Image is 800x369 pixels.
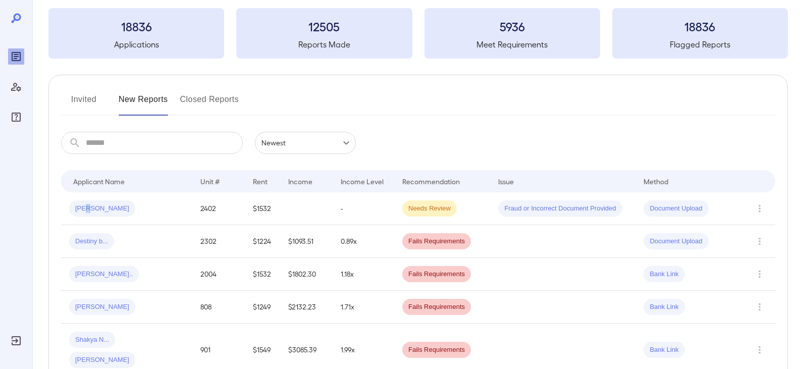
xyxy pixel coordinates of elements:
[119,91,168,116] button: New Reports
[192,192,245,225] td: 2402
[333,291,394,324] td: 1.71x
[752,299,768,315] button: Row Actions
[333,225,394,258] td: 0.89x
[280,225,333,258] td: $1093.51
[69,270,139,279] span: [PERSON_NAME]..
[192,258,245,291] td: 2004
[180,91,239,116] button: Closed Reports
[402,345,471,355] span: Fails Requirements
[424,18,600,34] h3: 5936
[245,192,281,225] td: $1532
[612,38,788,50] h5: Flagged Reports
[61,91,106,116] button: Invited
[73,175,125,187] div: Applicant Name
[644,270,684,279] span: Bank Link
[280,258,333,291] td: $1802.30
[644,175,668,187] div: Method
[48,8,788,59] summary: 18836Applications12505Reports Made5936Meet Requirements18836Flagged Reports
[402,302,471,312] span: Fails Requirements
[333,258,394,291] td: 1.18x
[498,204,622,214] span: Fraud or Incorrect Document Provided
[48,38,224,50] h5: Applications
[245,291,281,324] td: $1249
[192,291,245,324] td: 808
[288,175,312,187] div: Income
[200,175,220,187] div: Unit #
[48,18,224,34] h3: 18836
[192,225,245,258] td: 2302
[752,266,768,282] button: Row Actions
[8,79,24,95] div: Manage Users
[752,233,768,249] button: Row Actions
[280,291,333,324] td: $2132.23
[644,237,708,246] span: Document Upload
[644,345,684,355] span: Bank Link
[69,204,135,214] span: [PERSON_NAME]
[402,270,471,279] span: Fails Requirements
[424,38,600,50] h5: Meet Requirements
[236,38,412,50] h5: Reports Made
[245,258,281,291] td: $1532
[402,175,460,187] div: Recommendation
[69,355,135,365] span: [PERSON_NAME]
[245,225,281,258] td: $1224
[498,175,514,187] div: Issue
[402,204,457,214] span: Needs Review
[644,302,684,312] span: Bank Link
[341,175,384,187] div: Income Level
[8,333,24,349] div: Log Out
[8,48,24,65] div: Reports
[8,109,24,125] div: FAQ
[644,204,708,214] span: Document Upload
[69,335,115,345] span: Shakya N...
[236,18,412,34] h3: 12505
[752,200,768,217] button: Row Actions
[612,18,788,34] h3: 18836
[255,132,356,154] div: Newest
[253,175,269,187] div: Rent
[333,192,394,225] td: -
[69,302,135,312] span: [PERSON_NAME]
[752,342,768,358] button: Row Actions
[402,237,471,246] span: Fails Requirements
[69,237,114,246] span: Destiny b...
